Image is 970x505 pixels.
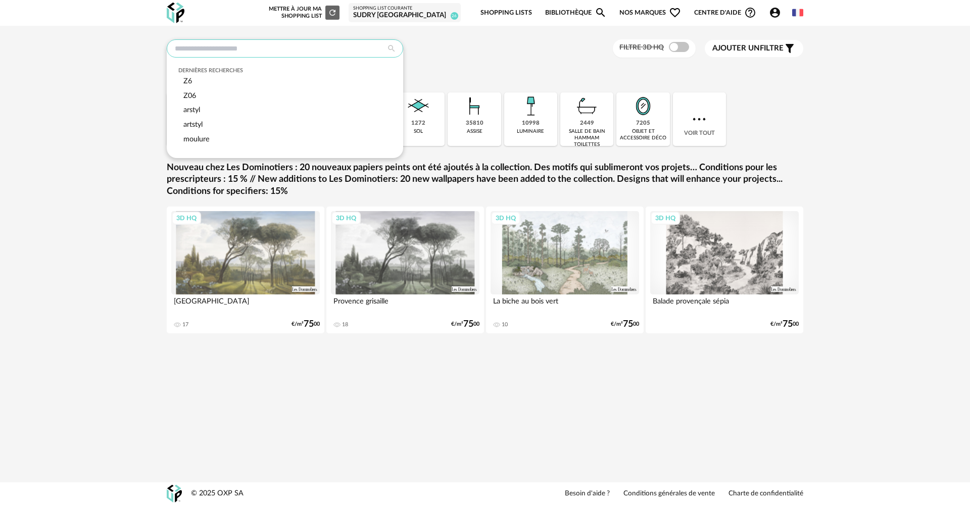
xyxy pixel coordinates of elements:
span: Nos marques [619,1,681,25]
a: Charte de confidentialité [729,489,803,498]
div: [GEOGRAPHIC_DATA] [171,294,320,315]
a: 3D HQ La biche au bois vert 10 €/m²7500 [486,207,644,333]
div: 10998 [522,120,540,127]
div: Dernières recherches [178,67,392,74]
div: assise [467,128,482,135]
div: La biche au bois vert [491,294,639,315]
div: 10 [502,321,508,328]
div: Shopping List courante [353,6,456,12]
a: 3D HQ Balade provençale sépia €/m²7500 [646,207,803,333]
a: Nouveau chez Les Dominotiers : 20 nouveaux papiers peints ont été ajoutés à la collection. Des mo... [167,162,803,197]
a: BibliothèqueMagnify icon [545,1,607,25]
div: 17 [182,321,188,328]
a: 3D HQ [GEOGRAPHIC_DATA] 17 €/m²7500 [167,207,324,333]
div: 3D HQ [172,212,201,225]
span: Heart Outline icon [669,7,681,19]
div: © 2025 OXP SA [191,489,244,498]
a: Shopping Lists [480,1,532,25]
div: Voir tout [673,92,726,146]
span: filtre [712,43,784,54]
img: Sol.png [405,92,432,120]
div: luminaire [517,128,544,135]
div: Mettre à jour ma Shopping List [267,6,339,20]
div: Balade provençale sépia [650,294,799,315]
div: Provence grisaille [331,294,479,315]
span: 26 [451,12,458,20]
img: OXP [167,3,184,23]
div: objet et accessoire déco [619,128,666,141]
a: Shopping List courante SUDRY [GEOGRAPHIC_DATA] 26 [353,6,456,20]
span: Z06 [183,92,196,99]
div: 35810 [466,120,483,127]
div: 3D HQ [491,212,520,225]
a: Conditions générales de vente [623,489,715,498]
span: Account Circle icon [769,7,786,19]
span: 75 [783,321,793,328]
div: SUDRY [GEOGRAPHIC_DATA] [353,11,456,20]
img: Salle%20de%20bain.png [573,92,601,120]
a: Besoin d'aide ? [565,489,610,498]
div: salle de bain hammam toilettes [563,128,610,148]
span: 75 [463,321,473,328]
span: 75 [623,321,633,328]
div: 7205 [636,120,650,127]
span: Ajouter un [712,44,760,52]
button: Ajouter unfiltre Filter icon [705,40,803,57]
span: Account Circle icon [769,7,781,19]
a: 3D HQ Provence grisaille 18 €/m²7500 [326,207,484,333]
div: 3D HQ [651,212,680,225]
div: 18 [342,321,348,328]
img: Luminaire.png [517,92,544,120]
img: Assise.png [461,92,488,120]
span: Refresh icon [328,10,337,15]
div: 3D HQ [331,212,361,225]
img: more.7b13dc1.svg [690,110,708,128]
span: moulure [183,135,210,143]
span: Filtre 3D HQ [619,44,664,51]
span: Help Circle Outline icon [744,7,756,19]
div: 1272 [411,120,425,127]
span: Magnify icon [595,7,607,19]
div: €/m² 00 [292,321,320,328]
div: €/m² 00 [451,321,479,328]
span: artstyl [183,121,203,128]
div: sol [414,128,423,135]
span: arstyl [183,106,200,114]
div: 2449 [580,120,594,127]
img: fr [792,7,803,18]
span: Centre d'aideHelp Circle Outline icon [694,7,756,19]
span: Filter icon [784,42,796,55]
img: OXP [167,485,182,502]
div: €/m² 00 [611,321,639,328]
img: Miroir.png [629,92,657,120]
span: 75 [304,321,314,328]
span: Z6 [183,77,192,85]
div: €/m² 00 [770,321,799,328]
